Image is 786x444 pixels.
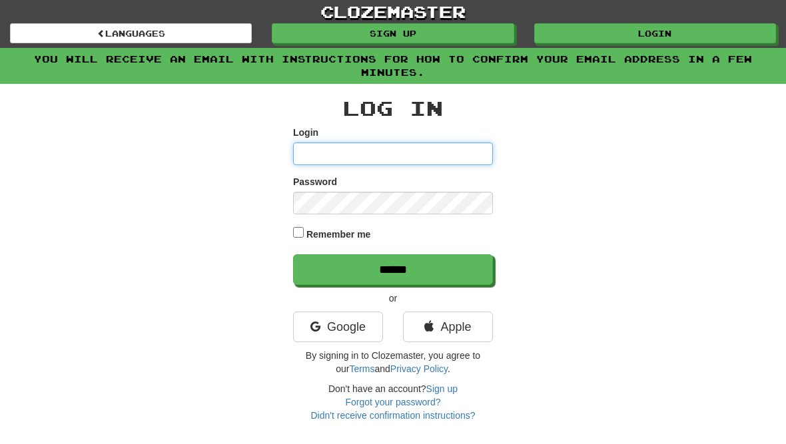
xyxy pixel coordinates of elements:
[345,397,440,407] a: Forgot your password?
[293,126,318,139] label: Login
[293,97,493,119] h2: Log In
[293,175,337,188] label: Password
[306,228,371,241] label: Remember me
[403,312,493,342] a: Apple
[349,363,374,374] a: Terms
[293,349,493,375] p: By signing in to Clozemaster, you agree to our and .
[293,382,493,422] div: Don't have an account?
[426,383,458,394] a: Sign up
[293,312,383,342] a: Google
[272,23,514,43] a: Sign up
[293,292,493,305] p: or
[10,23,252,43] a: Languages
[390,363,448,374] a: Privacy Policy
[534,23,776,43] a: Login
[310,410,475,421] a: Didn't receive confirmation instructions?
